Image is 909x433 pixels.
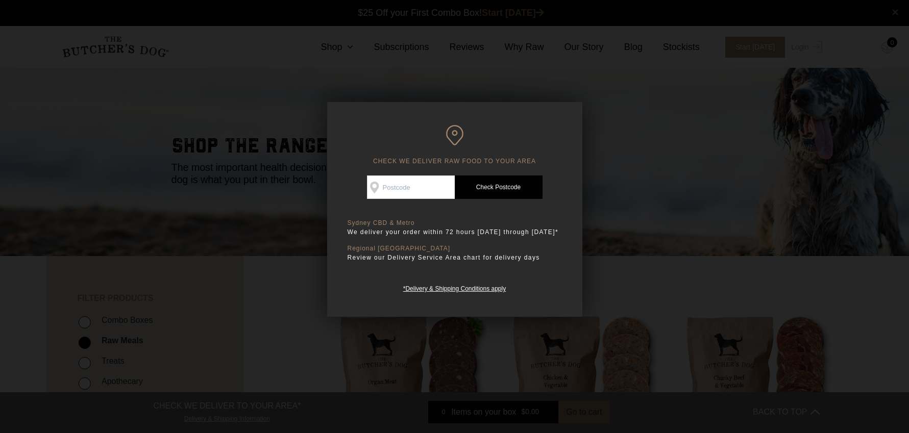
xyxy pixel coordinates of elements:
h6: CHECK WE DELIVER RAW FOOD TO YOUR AREA [348,125,562,165]
p: We deliver your order within 72 hours [DATE] through [DATE]* [348,227,562,237]
p: Sydney CBD & Metro [348,219,562,227]
a: Check Postcode [455,175,543,199]
input: Postcode [367,175,455,199]
p: Regional [GEOGRAPHIC_DATA] [348,245,562,252]
a: *Delivery & Shipping Conditions apply [403,283,506,292]
p: Review our Delivery Service Area chart for delivery days [348,252,562,263]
